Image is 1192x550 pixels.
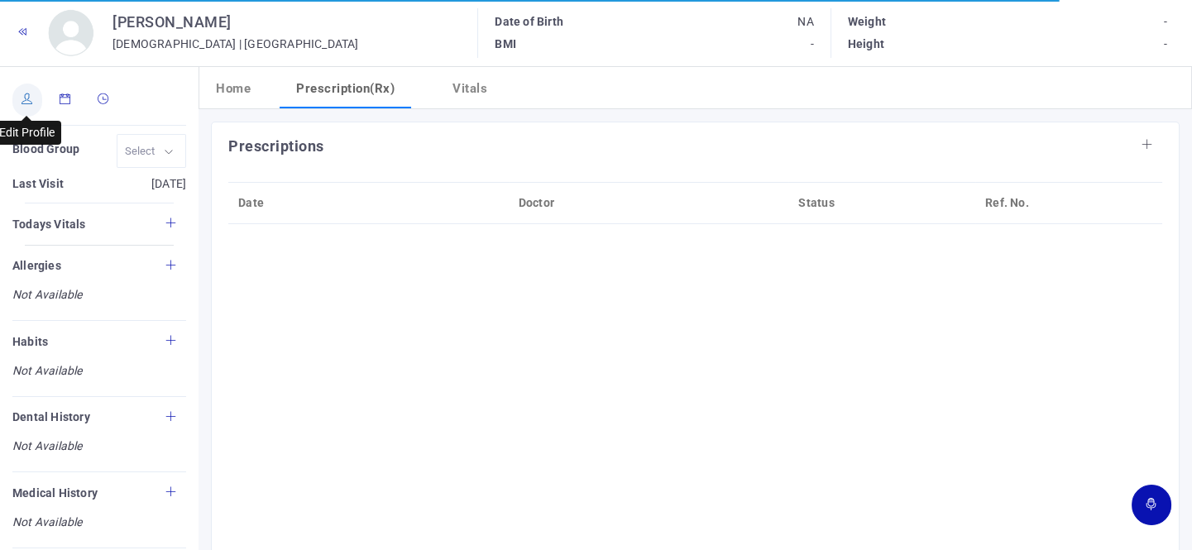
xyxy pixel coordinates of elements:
th: Date [228,182,509,223]
th: Doctor [509,182,789,223]
b: Dental History [12,410,90,423]
b: Weight [848,15,886,28]
b: Prescriptions [228,137,324,155]
p: - [654,33,814,55]
b: Blood Group [12,142,79,155]
h4: [PERSON_NAME] [112,11,359,33]
i: Not Available [12,438,186,455]
i: Not Available [12,362,186,380]
th: Ref. No. [975,182,1162,223]
p: - [1008,11,1167,33]
h5: Home [216,79,251,98]
b: Todays Vitals [12,218,86,231]
b: Habits [12,335,48,348]
b: Last Visit [12,177,64,190]
b: Allergies [12,259,61,272]
b: BMI [495,37,516,50]
h5: Vitals [452,79,487,98]
input: Select [125,141,158,160]
b: Height [848,37,884,50]
i: Not Available [12,286,186,304]
p: - [1008,33,1167,55]
th: Status [788,182,975,223]
p: [DEMOGRAPHIC_DATA] | [GEOGRAPHIC_DATA] [112,33,359,55]
p: NA [654,11,814,33]
b: Date of Birth [495,15,563,28]
b: Medical History [12,486,98,500]
p: [DATE] [99,173,186,195]
i: Not Available [12,514,186,531]
h5: Prescription(Rx) [296,79,395,98]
